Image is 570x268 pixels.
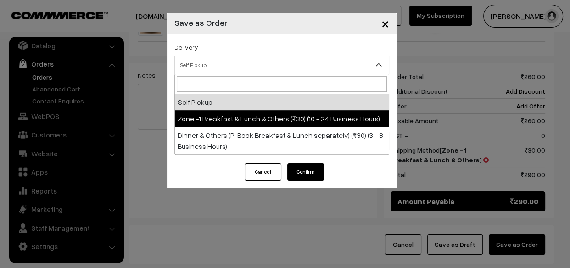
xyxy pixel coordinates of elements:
span: × [381,15,389,32]
button: Cancel [245,163,281,181]
li: Self Pickup [175,94,389,110]
span: Self Pickup [174,56,389,74]
li: Dinner & Others (Pl Book Breakfast & Lunch separately) (₹30) (3 - 8 Business Hours) [175,127,389,154]
button: Close [374,9,397,38]
label: Delivery [174,42,198,52]
li: Zone -1 Breakfast & Lunch & Others (₹30) (10 - 24 Business Hours) [175,110,389,127]
button: Confirm [287,163,324,181]
span: Self Pickup [175,57,389,73]
h4: Save as Order [174,17,227,29]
